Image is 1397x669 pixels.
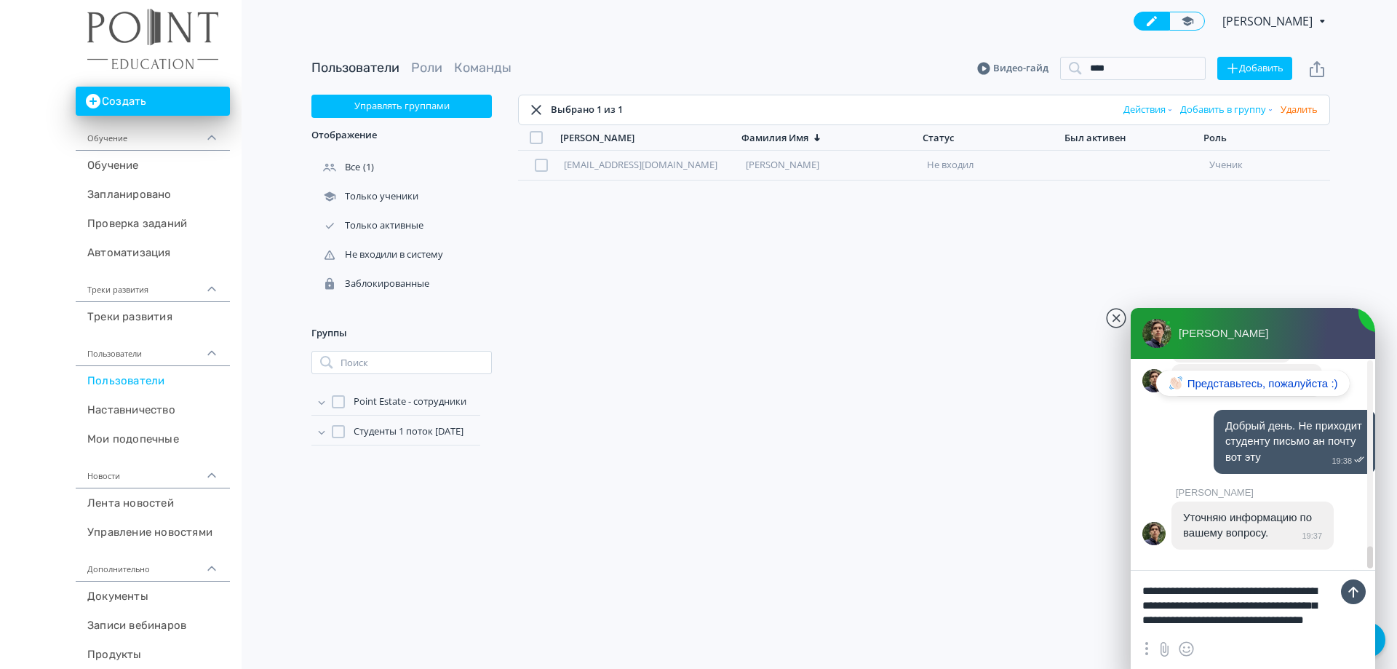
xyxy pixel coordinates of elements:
a: Треки развития [76,302,230,331]
button: Действия [1121,98,1177,122]
div: Роль [1203,132,1227,144]
button: Управлять группами [311,95,492,118]
span: Студенты 1 поток сентябрь 25 [354,424,463,439]
a: Мои подопечные [76,424,230,454]
div: ученик [1209,159,1324,171]
div: Дополнительно [76,547,230,582]
jdiv: 15.10.25 19:38:36 [1214,410,1376,474]
a: Роли [411,60,442,76]
jdiv: Вадим [1142,369,1166,392]
a: Автоматизация [76,238,230,267]
jdiv: 15.10.25 19:37:29 [1171,364,1322,397]
button: Создать [76,87,230,116]
jdiv: Добрый день. Не приходит студенту письмо ан почту вот эту [1225,419,1365,462]
div: Статус [923,132,954,144]
jdiv: [PERSON_NAME] [1176,487,1364,498]
div: Все [311,161,363,174]
div: Был активен [1064,132,1126,144]
a: Переключиться в режим ученика [1169,12,1205,31]
jdiv: 👋 [1169,376,1182,389]
jdiv: Уточняю информацию по вашему вопросу. [1183,511,1315,539]
div: Отображение [311,118,492,153]
button: Добавить в группу [1177,98,1278,122]
span: Татьяна Мальцева [1222,12,1315,30]
a: Продукты [76,640,230,669]
div: Не входил [927,159,1055,171]
div: Треки развития [76,267,230,302]
div: Группы [311,316,492,351]
a: Команды [454,60,512,76]
a: Пользователи [311,60,399,76]
div: Выбрано 1 из 1 [551,103,623,117]
div: Фамилия Имя [741,132,808,144]
div: [PERSON_NAME] [560,132,634,144]
a: Управление новостями [76,518,230,547]
jdiv: 15.10.25 19:37:44 [1171,502,1334,550]
a: Запланировано [76,180,230,209]
img: https://files.teachbase.ru/system/account/58038/logo/medium-97ce4804649a7c623cb39ef927fe1cc2.png [87,9,218,69]
jdiv: 19:38 [1327,456,1364,465]
jdiv: Представьтесь, пожалуйста :) [1156,371,1349,396]
a: Пользователи [76,366,230,395]
a: Документы [76,582,230,611]
div: Не входили в систему [311,248,446,261]
a: Лента новостей [76,488,230,518]
div: Только активные [311,219,426,232]
a: Записи вебинаров [76,611,230,640]
a: [PERSON_NAME] [746,158,819,171]
a: Обучение [76,151,230,180]
a: Видео-гайд [977,61,1048,76]
div: Пользователи [76,331,230,366]
span: Point Estate - сотрудники [354,395,466,409]
div: Обучение [76,116,230,151]
div: Новости [76,454,230,488]
a: Наставничество [76,395,230,424]
a: Проверка заданий [76,209,230,238]
a: [EMAIL_ADDRESS][DOMAIN_NAME] [564,158,717,171]
div: Заблокированные [311,277,432,290]
jdiv: 19:37 [1297,531,1322,540]
jdiv: Вадим [1142,522,1166,545]
div: (1) [311,153,492,182]
button: Добавить [1217,57,1292,80]
svg: Экспорт пользователей файлом [1308,60,1326,78]
div: Только ученики [311,190,421,203]
button: Удалить [1278,98,1321,122]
